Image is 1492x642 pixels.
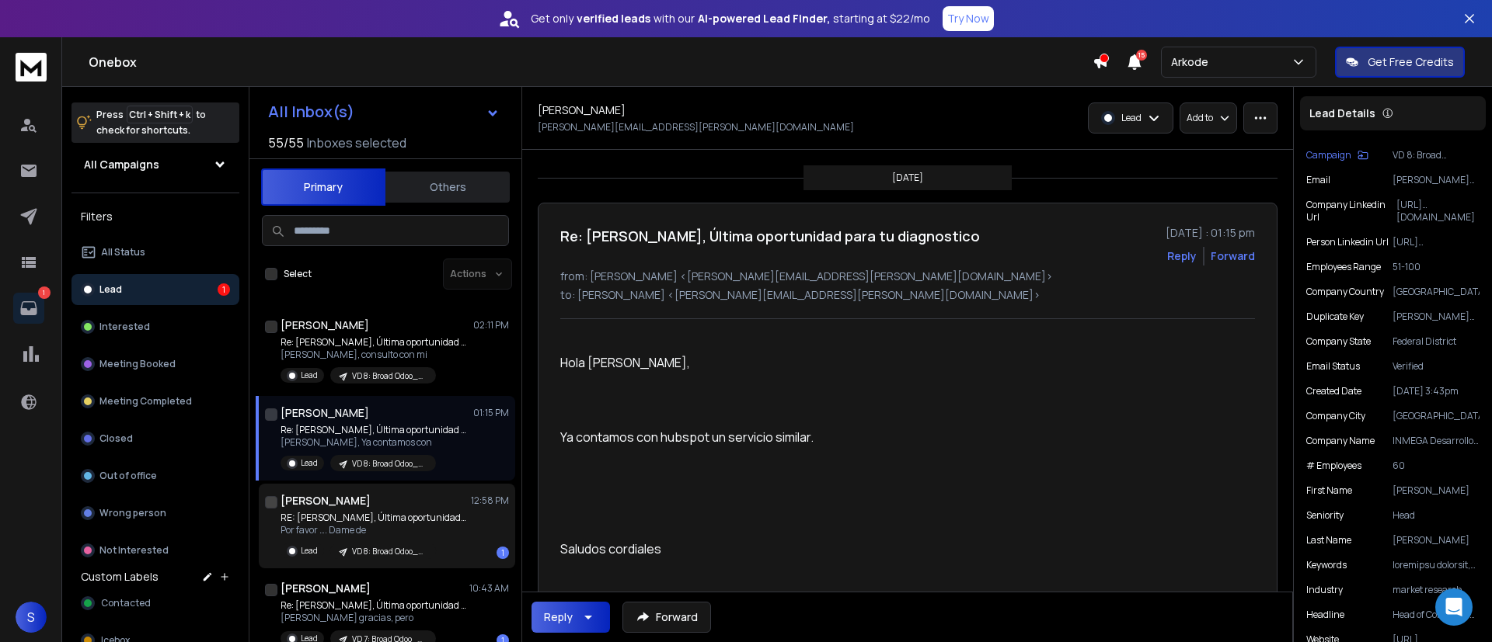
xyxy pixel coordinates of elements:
[1393,236,1480,248] p: [URL][DOMAIN_NAME][PERSON_NAME]
[1136,50,1147,61] span: 15
[268,134,304,152] span: 55 / 55
[301,457,318,469] p: Lead
[284,268,312,280] label: Select
[71,498,239,529] button: Wrong person
[1306,335,1371,348] p: Company State
[473,407,509,419] p: 01:15 PM
[560,225,980,247] h1: Re: [PERSON_NAME], Última oportunidad para tu diagnostico
[1306,484,1352,497] p: First Name
[71,588,239,619] button: Contacted
[1306,311,1364,323] p: Duplicate Key
[1393,484,1480,497] p: [PERSON_NAME]
[99,470,157,482] p: Out of office
[1393,335,1480,348] p: Federal District
[307,134,406,152] h3: Inboxes selected
[71,237,239,268] button: All Status
[544,609,573,625] div: Reply
[99,283,122,296] p: Lead
[892,172,923,184] p: [DATE]
[1306,435,1375,447] p: Company Name
[1306,385,1361,397] p: Created Date
[1393,460,1480,472] p: 60
[1306,460,1361,472] p: # Employees
[1335,47,1465,78] button: Get Free Credits
[99,507,166,519] p: Wrong person
[281,318,369,333] h1: [PERSON_NAME]
[1306,509,1344,522] p: Seniority
[1167,248,1197,264] button: Reply
[301,545,318,557] p: Lead
[281,512,467,524] p: RE: [PERSON_NAME], Última oportunidad para
[1306,149,1351,161] p: Campaign
[1435,588,1473,626] div: Open Intercom Messenger
[101,246,145,259] p: All Status
[1306,559,1347,571] p: Keywords
[1393,534,1480,547] p: [PERSON_NAME]
[352,370,427,382] p: VD 8: Broad Odoo_Campaign - ARKODE
[538,102,626,118] h1: [PERSON_NAME]
[1396,199,1480,224] p: [URL][DOMAIN_NAME]
[99,321,150,333] p: Interested
[301,370,318,381] p: Lead
[1306,609,1344,621] p: Headline
[16,602,47,633] button: S
[577,11,650,26] strong: verified leads
[1171,54,1215,70] p: Arkode
[1393,385,1480,397] p: [DATE] 3:43pm
[281,581,371,596] h1: [PERSON_NAME]
[560,269,1255,284] p: from: [PERSON_NAME] <[PERSON_NAME][EMAIL_ADDRESS][PERSON_NAME][DOMAIN_NAME]>
[1393,286,1480,298] p: [GEOGRAPHIC_DATA]
[1121,112,1142,124] p: Lead
[1306,286,1384,298] p: Company Country
[471,495,509,507] p: 12:58 PM
[1393,261,1480,273] p: 51-100
[1368,54,1454,70] p: Get Free Credits
[1166,225,1255,241] p: [DATE] : 01:15 pm
[71,311,239,342] button: Interested
[268,104,354,120] h1: All Inbox(s)
[71,274,239,305] button: Lead1
[1393,435,1480,447] p: INMEGA Desarrollo de Negocios
[1393,360,1480,373] p: Verified
[71,349,239,380] button: Meeting Booked
[385,170,510,204] button: Others
[1306,174,1330,186] p: Email
[532,602,610,633] button: Reply
[99,395,192,408] p: Meeting Completed
[281,493,371,508] h1: [PERSON_NAME]
[281,599,467,612] p: Re: [PERSON_NAME], Última oportunidad para
[1393,509,1480,522] p: Head
[943,6,994,31] button: Try Now
[1393,609,1480,621] p: Head of Commercial Development
[281,405,369,421] h1: [PERSON_NAME]
[71,149,239,180] button: All Campaigns
[1393,584,1480,596] p: market research
[1306,261,1381,273] p: Employees Range
[127,106,193,123] span: Ctrl + Shift + k
[1306,149,1368,161] button: Campaign
[13,293,44,324] a: 1
[1306,360,1360,373] p: Email Status
[71,206,239,227] h3: Filters
[99,358,176,370] p: Meeting Booked
[473,319,509,331] p: 02:11 PM
[99,432,133,445] p: Closed
[71,460,239,491] button: Out of office
[352,458,427,470] p: VD 8: Broad Odoo_Campaign - ARKODE
[531,11,930,26] p: Get only with our starting at $22/mo
[560,354,690,371] span: Hola [PERSON_NAME],
[469,582,509,595] p: 10:43 AM
[1309,106,1375,121] p: Lead Details
[281,612,467,624] p: [PERSON_NAME] gracias, pero
[281,349,467,361] p: [PERSON_NAME], consulto con mi
[81,569,159,585] h3: Custom Labels
[1393,559,1480,571] p: loremipsu dolorsit, ametcons adipiscingel, seddoe temporin, ut lab etdolor, mag aliquaeni admi ve...
[101,597,151,609] span: Contacted
[560,540,661,557] span: Saludos cordiales
[1306,534,1351,547] p: Last Name
[1306,236,1389,248] p: Person Linkedin Url
[1393,149,1480,161] p: VD 8: Broad Odoo_Campaign - ARKODE
[84,157,159,172] h1: All Campaigns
